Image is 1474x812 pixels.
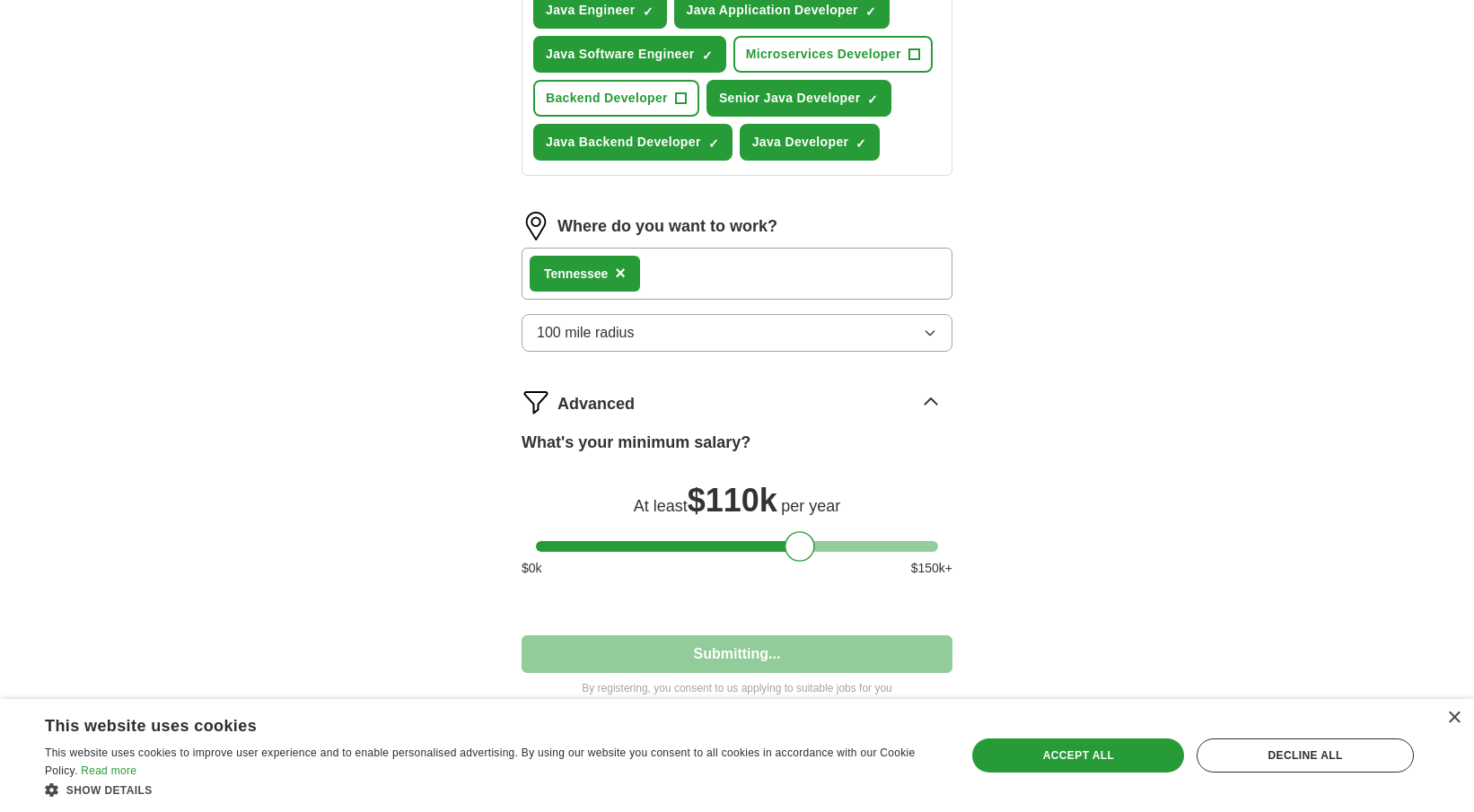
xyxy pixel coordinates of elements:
span: ✓ [855,136,866,151]
button: Microservices Developer [733,36,933,73]
span: Java Application Developer [687,1,858,20]
div: Accept all [972,738,1184,773]
button: 100 mile radius [522,314,952,352]
span: Advanced [557,392,635,416]
span: This website uses cookies to improve user experience and to enable personalised advertising. By u... [45,747,916,777]
span: ✓ [867,92,878,107]
div: This website uses cookies [45,710,894,737]
span: ✓ [865,4,876,19]
button: Submitting... [522,635,952,673]
span: Senior Java Developer [719,89,861,108]
span: $ 0 k [522,559,542,578]
span: ✓ [643,4,654,19]
button: Java Software Engineer✓ [533,36,726,73]
span: $ 110k [688,482,777,519]
button: Java Developer✓ [740,124,881,161]
button: Backend Developer [533,80,699,117]
span: Show details [66,784,153,797]
div: nnessee [544,265,608,284]
span: Java Developer [752,133,849,152]
span: 100 mile radius [537,322,635,344]
span: Microservices Developer [746,45,901,64]
button: Java Backend Developer✓ [533,124,733,161]
span: per year [781,497,840,515]
span: Java Backend Developer [546,133,701,152]
span: ✓ [702,48,713,63]
span: Java Engineer [546,1,636,20]
span: $ 150 k+ [911,559,952,578]
span: Backend Developer [546,89,668,108]
label: What's your minimum salary? [522,431,750,455]
strong: Te [544,266,557,281]
img: location.png [522,212,550,240]
div: Decline all [1197,738,1414,773]
span: At least [634,497,688,515]
div: Close [1447,712,1461,725]
p: By registering, you consent to us applying to suitable jobs for you [522,680,952,696]
img: filter [522,388,550,416]
span: × [615,263,626,283]
button: Senior Java Developer✓ [706,80,892,117]
label: Where do you want to work? [557,214,777,239]
button: × [615,260,626,287]
a: Read more, opens a new window [81,764,136,777]
span: ✓ [708,136,719,151]
div: Show details [45,781,939,799]
span: Java Software Engineer [546,45,695,64]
